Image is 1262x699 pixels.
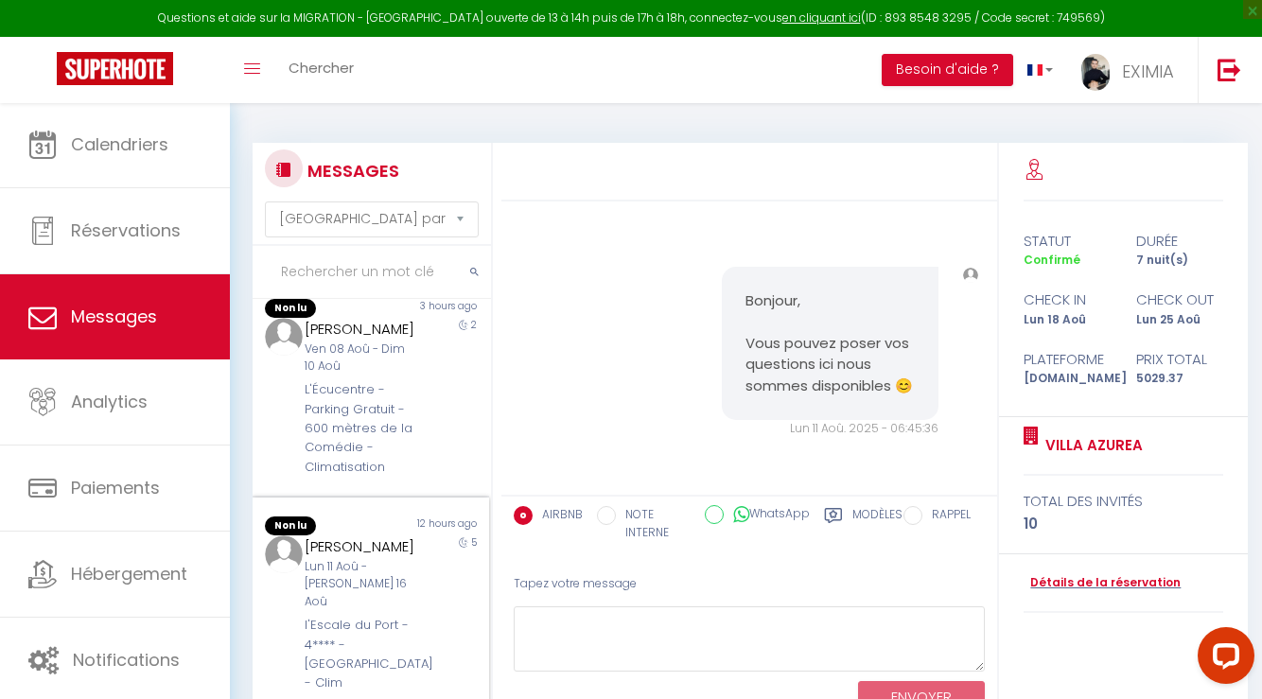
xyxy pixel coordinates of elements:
[371,299,489,318] div: 3 hours ago
[305,558,418,612] div: Lun 11 Aoû - [PERSON_NAME] 16 Aoû
[265,318,303,356] img: ...
[1124,252,1236,270] div: 7 nuit(s)
[305,535,418,558] div: [PERSON_NAME]
[1011,348,1123,371] div: Plateforme
[71,562,187,585] span: Hébergement
[71,305,157,328] span: Messages
[305,616,418,693] div: l'Escale du Port - 4**** - [GEOGRAPHIC_DATA] - Clim
[265,516,316,535] span: Non lu
[852,506,903,545] label: Modèles
[1124,311,1236,329] div: Lun 25 Aoû
[722,420,938,438] div: Lun 11 Aoû. 2025 - 06:45:36
[73,648,180,672] span: Notifications
[289,58,354,78] span: Chercher
[265,299,316,318] span: Non lu
[71,218,181,242] span: Réservations
[724,505,810,526] label: WhatsApp
[782,9,861,26] a: en cliquant ici
[471,318,477,332] span: 2
[514,561,985,607] div: Tapez votre message
[745,290,915,397] pre: Bonjour, Vous pouvez poser vos questions ici nous sommes disponibles 😊
[305,318,418,341] div: [PERSON_NAME]
[71,132,168,156] span: Calendriers
[1024,252,1080,268] span: Confirmé
[1024,513,1222,535] div: 10
[1124,230,1236,253] div: durée
[57,52,173,85] img: Super Booking
[1067,37,1198,103] a: ... EXIMIA
[471,535,477,550] span: 5
[265,535,303,573] img: ...
[1024,490,1222,513] div: total des invités
[1011,288,1123,311] div: check in
[71,390,148,413] span: Analytics
[71,476,160,499] span: Paiements
[922,506,971,527] label: RAPPEL
[1218,58,1241,81] img: logout
[305,341,418,376] div: Ven 08 Aoû - Dim 10 Aoû
[963,268,978,283] img: ...
[253,246,491,299] input: Rechercher un mot clé
[1011,370,1123,388] div: [DOMAIN_NAME]
[1024,574,1181,592] a: Détails de la réservation
[882,54,1013,86] button: Besoin d'aide ?
[1124,370,1236,388] div: 5029.37
[616,506,690,542] label: NOTE INTERNE
[1039,434,1143,457] a: Villa Azurea
[1011,311,1123,329] div: Lun 18 Aoû
[533,506,583,527] label: AIRBNB
[1011,230,1123,253] div: statut
[305,380,418,477] div: L'Écucentre - Parking Gratuit - 600 mètres de la Comédie - Climatisation
[1122,60,1174,83] span: EXIMIA
[1124,348,1236,371] div: Prix total
[371,516,489,535] div: 12 hours ago
[303,149,399,192] h3: MESSAGES
[1081,54,1110,91] img: ...
[274,37,368,103] a: Chercher
[1183,620,1262,699] iframe: LiveChat chat widget
[1124,288,1236,311] div: check out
